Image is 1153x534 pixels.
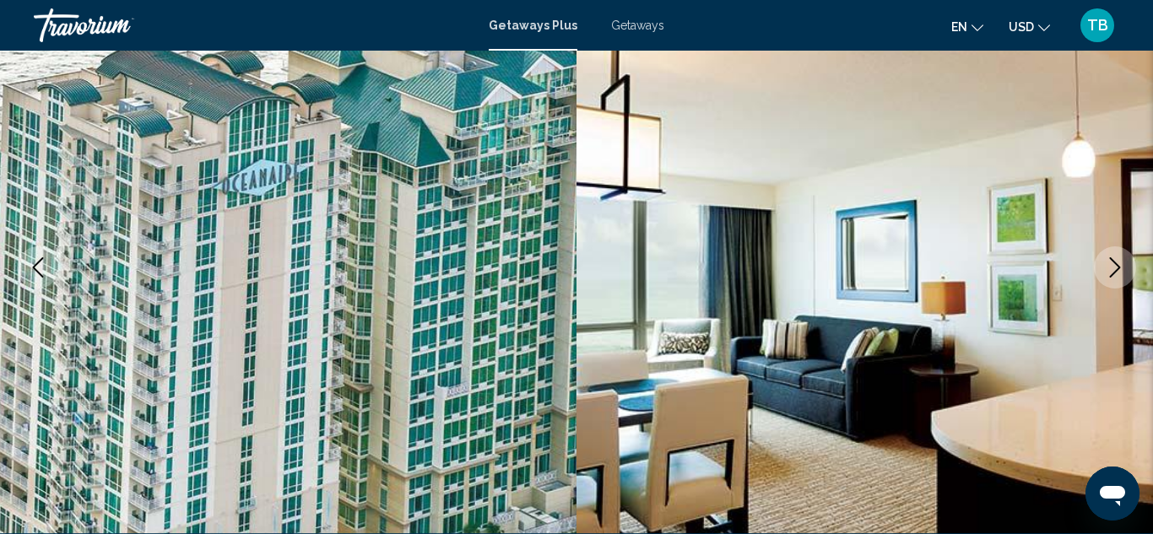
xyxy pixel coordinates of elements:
[1094,246,1136,289] button: Next image
[611,19,664,32] a: Getaways
[489,19,577,32] a: Getaways Plus
[1087,17,1108,34] span: TB
[17,246,59,289] button: Previous image
[1075,8,1119,43] button: User Menu
[1085,467,1139,521] iframe: Button to launch messaging window
[34,8,472,42] a: Travorium
[1009,14,1050,39] button: Change currency
[951,20,967,34] span: en
[951,14,983,39] button: Change language
[1009,20,1034,34] span: USD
